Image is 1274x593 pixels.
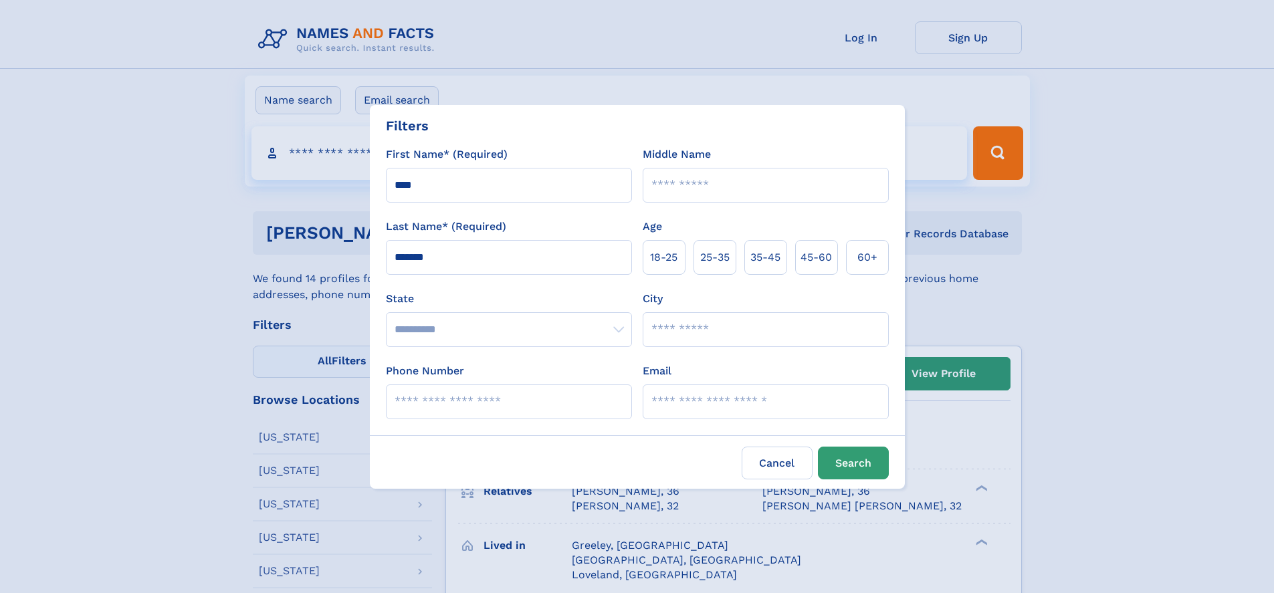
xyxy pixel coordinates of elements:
div: Filters [386,116,429,136]
label: Last Name* (Required) [386,219,506,235]
label: Middle Name [643,146,711,162]
label: City [643,291,663,307]
label: Phone Number [386,363,464,379]
span: 60+ [857,249,877,265]
span: 25‑35 [700,249,730,265]
button: Search [818,447,889,479]
span: 18‑25 [650,249,677,265]
label: Email [643,363,671,379]
label: State [386,291,632,307]
label: First Name* (Required) [386,146,508,162]
span: 35‑45 [750,249,780,265]
label: Age [643,219,662,235]
span: 45‑60 [801,249,832,265]
label: Cancel [742,447,813,479]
